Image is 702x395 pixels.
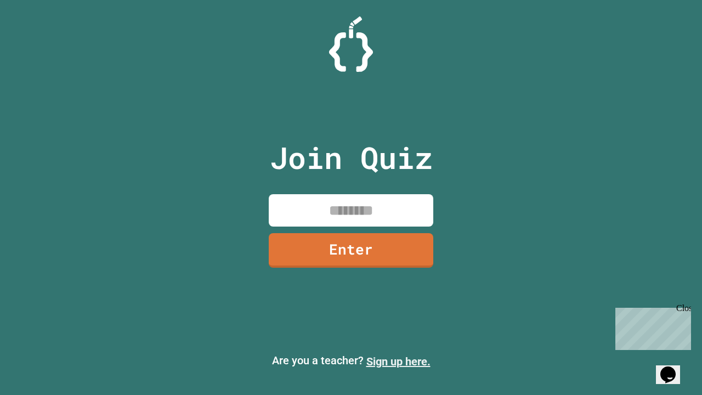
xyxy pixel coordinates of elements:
a: Enter [269,233,433,268]
a: Sign up here. [366,355,431,368]
div: Chat with us now!Close [4,4,76,70]
img: Logo.svg [329,16,373,72]
iframe: chat widget [656,351,691,384]
p: Are you a teacher? [9,352,693,370]
p: Join Quiz [270,135,433,180]
iframe: chat widget [611,303,691,350]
